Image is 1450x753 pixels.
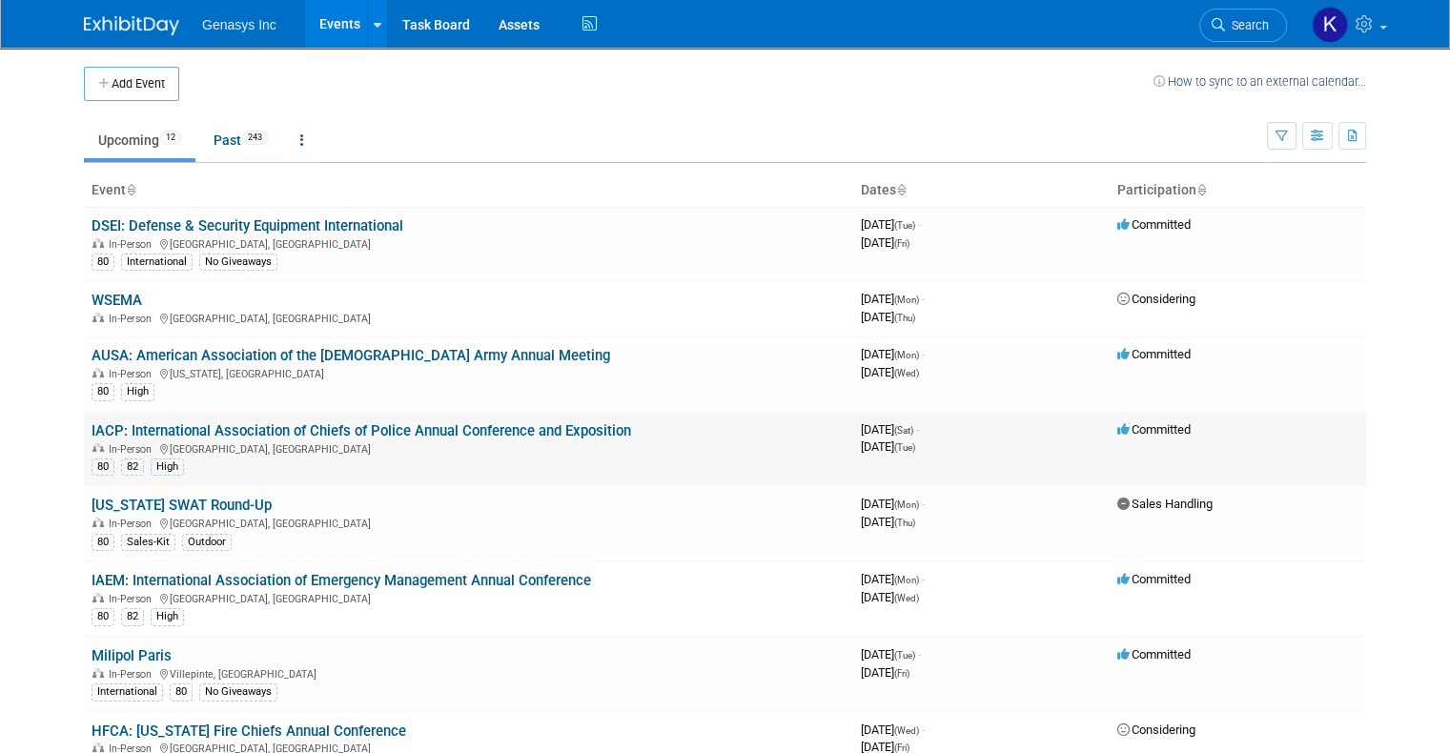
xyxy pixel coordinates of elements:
span: (Tue) [894,220,915,231]
span: - [922,722,925,737]
span: Considering [1117,722,1195,737]
div: 80 [170,683,193,701]
span: - [922,497,925,511]
img: In-Person Event [92,368,104,377]
img: Kate Lawson [1312,7,1348,43]
span: [DATE] [861,572,925,586]
div: High [151,608,184,625]
span: [DATE] [861,722,925,737]
a: Upcoming12 [84,122,195,158]
div: No Giveaways [199,683,277,701]
div: [GEOGRAPHIC_DATA], [GEOGRAPHIC_DATA] [92,440,846,456]
div: No Giveaways [199,254,277,271]
a: Sort by Start Date [896,182,906,197]
a: IAEM: International Association of Emergency Management Annual Conference [92,572,591,589]
span: (Wed) [894,368,919,378]
span: Considering [1117,292,1195,306]
div: [US_STATE], [GEOGRAPHIC_DATA] [92,365,846,380]
span: [DATE] [861,422,919,437]
a: IACP: International Association of Chiefs of Police Annual Conference and Exposition [92,422,631,439]
span: [DATE] [861,439,915,454]
img: In-Person Event [92,443,104,453]
span: (Thu) [894,313,915,323]
span: In-Person [109,443,157,456]
th: Dates [853,174,1110,207]
span: [DATE] [861,515,915,529]
span: In-Person [109,518,157,530]
span: [DATE] [861,665,909,680]
span: Genasys Inc [202,17,276,32]
span: (Fri) [894,743,909,753]
span: [DATE] [861,292,925,306]
span: [DATE] [861,365,919,379]
div: 80 [92,458,114,476]
span: (Mon) [894,350,919,360]
div: 80 [92,608,114,625]
div: Sales-Kit [121,534,175,551]
span: Committed [1117,647,1191,661]
div: [GEOGRAPHIC_DATA], [GEOGRAPHIC_DATA] [92,235,846,251]
span: In-Person [109,238,157,251]
div: 80 [92,383,114,400]
span: - [922,347,925,361]
a: How to sync to an external calendar... [1154,74,1366,89]
div: High [151,458,184,476]
span: (Sat) [894,425,913,436]
span: [DATE] [861,217,921,232]
span: Search [1225,18,1269,32]
span: In-Person [109,593,157,605]
a: Past243 [199,122,282,158]
span: In-Person [109,313,157,325]
button: Add Event [84,67,179,101]
span: (Fri) [894,668,909,679]
a: Sort by Event Name [126,182,135,197]
img: In-Person Event [92,238,104,248]
span: (Wed) [894,725,919,736]
span: (Mon) [894,499,919,510]
span: 243 [242,131,268,145]
span: Committed [1117,572,1191,586]
div: Outdoor [182,534,232,551]
span: [DATE] [861,347,925,361]
span: - [918,647,921,661]
span: (Tue) [894,650,915,661]
span: In-Person [109,668,157,681]
a: HFCA: [US_STATE] Fire Chiefs Annual Conference [92,722,406,740]
th: Participation [1110,174,1366,207]
span: Committed [1117,347,1191,361]
div: Villepinte, [GEOGRAPHIC_DATA] [92,665,846,681]
a: Search [1199,9,1287,42]
span: 12 [160,131,181,145]
span: [DATE] [861,235,909,250]
div: International [121,254,193,271]
span: [DATE] [861,647,921,661]
span: (Wed) [894,593,919,603]
span: (Thu) [894,518,915,528]
img: In-Person Event [92,593,104,602]
img: In-Person Event [92,668,104,678]
div: 80 [92,534,114,551]
span: Committed [1117,422,1191,437]
img: In-Person Event [92,313,104,322]
div: International [92,683,163,701]
span: (Mon) [894,575,919,585]
span: - [922,572,925,586]
a: Sort by Participation Type [1196,182,1206,197]
div: 82 [121,458,144,476]
span: Sales Handling [1117,497,1213,511]
a: WSEMA [92,292,142,309]
a: Milipol Paris [92,647,172,664]
a: DSEI: Defense & Security Equipment International [92,217,403,234]
div: [GEOGRAPHIC_DATA], [GEOGRAPHIC_DATA] [92,310,846,325]
a: AUSA: American Association of the [DEMOGRAPHIC_DATA] Army Annual Meeting [92,347,610,364]
span: [DATE] [861,497,925,511]
div: 80 [92,254,114,271]
div: [GEOGRAPHIC_DATA], [GEOGRAPHIC_DATA] [92,590,846,605]
span: [DATE] [861,590,919,604]
div: High [121,383,154,400]
span: (Tue) [894,442,915,453]
div: 82 [121,608,144,625]
th: Event [84,174,853,207]
span: [DATE] [861,310,915,324]
span: - [916,422,919,437]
